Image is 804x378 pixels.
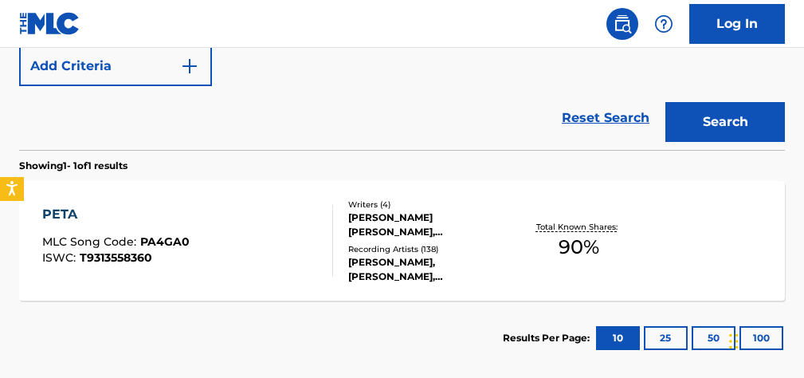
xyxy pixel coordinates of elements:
button: 50 [692,326,735,350]
span: T9313558360 [80,250,152,265]
div: [PERSON_NAME], [PERSON_NAME], [PERSON_NAME], [PERSON_NAME], [PERSON_NAME], [PERSON_NAME], [PERSON... [348,255,515,284]
p: Results Per Page: [503,331,594,345]
div: PETA [42,205,190,224]
div: Drag [729,317,739,365]
img: MLC Logo [19,12,80,35]
button: 10 [596,326,640,350]
a: Log In [689,4,785,44]
a: Reset Search [554,100,657,136]
span: PA4GA0 [140,234,190,249]
span: ISWC : [42,250,80,265]
a: PETAMLC Song Code:PA4GA0ISWC:T9313558360Writers (4)[PERSON_NAME] [PERSON_NAME], [PERSON_NAME] [PE... [19,181,785,301]
span: MLC Song Code : [42,234,140,249]
img: help [654,14,673,33]
p: Total Known Shares: [536,221,622,233]
div: [PERSON_NAME] [PERSON_NAME], [PERSON_NAME] [PERSON_NAME] [348,211,515,239]
button: Add Criteria [19,46,212,86]
div: Recording Artists ( 138 ) [348,243,515,255]
p: Showing 1 - 1 of 1 results [19,159,127,173]
div: Writers ( 4 ) [348,199,515,211]
button: 25 [644,326,688,350]
div: Help [648,8,680,40]
img: 9d2ae6d4665cec9f34b9.svg [180,57,199,76]
a: Public Search [606,8,638,40]
iframe: Chat Widget [724,301,804,378]
span: 90 % [559,233,599,262]
button: Search [665,102,785,142]
img: search [613,14,632,33]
